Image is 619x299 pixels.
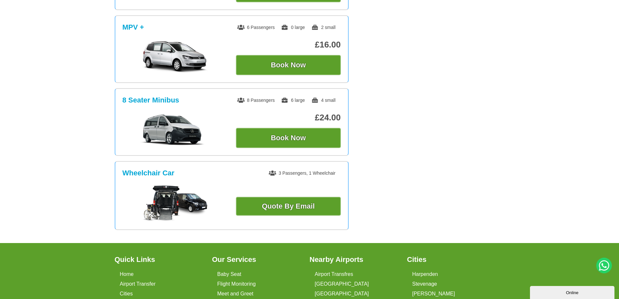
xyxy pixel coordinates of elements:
[236,197,341,216] a: Quote By Email
[310,256,399,263] h3: Nearby Airports
[123,169,174,177] h3: Wheelchair Car
[126,114,224,146] img: 8 Seater Minibus
[315,291,369,297] a: [GEOGRAPHIC_DATA]
[315,281,369,287] a: [GEOGRAPHIC_DATA]
[142,185,207,221] img: Wheelchair Car
[120,281,156,287] a: Airport Transfer
[120,271,134,277] a: Home
[120,291,133,297] a: Cities
[236,40,341,50] p: £16.00
[315,271,353,277] a: Airport Transfres
[412,291,455,297] a: [PERSON_NAME]
[412,281,437,287] a: Stevenage
[311,25,335,30] span: 2 small
[236,113,341,123] p: £24.00
[281,25,305,30] span: 0 large
[269,170,335,176] span: 3 Passengers, 1 Wheelchair
[217,291,253,297] a: Meet and Greet
[115,256,204,263] h3: Quick Links
[217,281,256,287] a: Flight Monitoring
[126,41,224,73] img: MPV +
[412,271,438,277] a: Harpenden
[217,271,241,277] a: Baby Seat
[123,23,144,32] h3: MPV +
[311,98,335,103] span: 4 small
[123,96,179,104] h3: 8 Seater Minibus
[237,25,275,30] span: 6 Passengers
[530,285,616,299] iframe: chat widget
[237,98,275,103] span: 8 Passengers
[236,128,341,148] button: Book Now
[281,98,305,103] span: 6 large
[236,55,341,75] button: Book Now
[212,256,302,263] h3: Our Services
[407,256,497,263] h3: Cities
